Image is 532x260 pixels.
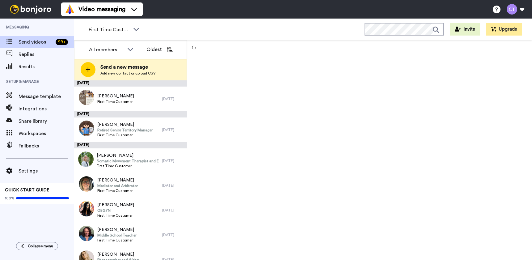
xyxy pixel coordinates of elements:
button: Collapse menu [16,242,58,250]
span: First Time Customer [97,238,137,243]
span: Share library [19,117,74,125]
span: Fallbacks [19,142,74,150]
div: [DATE] [162,232,184,237]
div: [DATE] [162,127,184,132]
span: [PERSON_NAME] [97,251,139,258]
span: Video messaging [78,5,125,14]
span: First Time Customer [97,213,134,218]
span: Send a new message [100,63,156,71]
span: [PERSON_NAME] [97,152,159,159]
span: [PERSON_NAME] [97,93,134,99]
span: First Time Customer [97,99,134,104]
span: Message template [19,93,74,100]
img: 73db095e-940d-48e3-8b59-f0630028c736.jpg [79,201,94,216]
span: Results [19,63,74,70]
div: [DATE] [74,80,187,87]
button: Upgrade [486,23,522,36]
img: 8a732e9c-d332-47e2-afcf-af79a19611e5.jpg [79,90,94,105]
div: [DATE] [162,96,184,101]
img: vm-color.svg [65,4,75,14]
div: [DATE] [162,158,184,163]
button: Oldest [142,43,177,56]
span: [PERSON_NAME] [97,202,134,208]
div: All members [89,46,124,53]
div: [DATE] [74,111,187,117]
span: Integrations [19,105,74,113]
div: 99 + [56,39,68,45]
span: First Time Customer [89,26,130,33]
span: Add new contact or upload CSV [100,71,156,76]
span: 100% [5,196,15,201]
span: [PERSON_NAME] [97,227,137,233]
img: 69c2ac8b-752f-4d70-80ce-0c4a64c8e1e6.jpg [78,151,94,167]
button: Invite [450,23,480,36]
span: Send videos [19,38,53,46]
div: [DATE] [74,142,187,148]
span: [PERSON_NAME] [97,177,138,183]
img: 1d63f0a3-b06c-49b0-bb4b-620831343573.jpg [79,226,94,241]
span: Retired Senior Territory Manager [97,128,153,133]
img: 8531d4d0-0f48-4735-8227-659cf82fb6b6.jpg [79,121,94,136]
span: Settings [19,167,74,175]
span: First Time Customer [97,188,138,193]
span: OBGYN [97,208,134,213]
div: [DATE] [162,183,184,188]
span: First Time Customer [97,133,153,138]
span: Collapse menu [28,244,53,249]
img: bj-logo-header-white.svg [7,5,54,14]
span: Replies [19,51,74,58]
span: Somatic Movement Therapist and Educator, Holistic Life Coach [97,159,159,164]
span: [PERSON_NAME] [97,121,153,128]
img: 9ee89b18-69a2-4dd6-9434-11dd3bc2ba45.jpg [79,176,94,192]
span: Mediator and Arbitrator [97,183,138,188]
span: Middle School Teacher [97,233,137,238]
span: Workspaces [19,130,74,137]
div: [DATE] [162,208,184,213]
span: QUICK START GUIDE [5,188,49,192]
span: First Time Customer [97,164,159,168]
